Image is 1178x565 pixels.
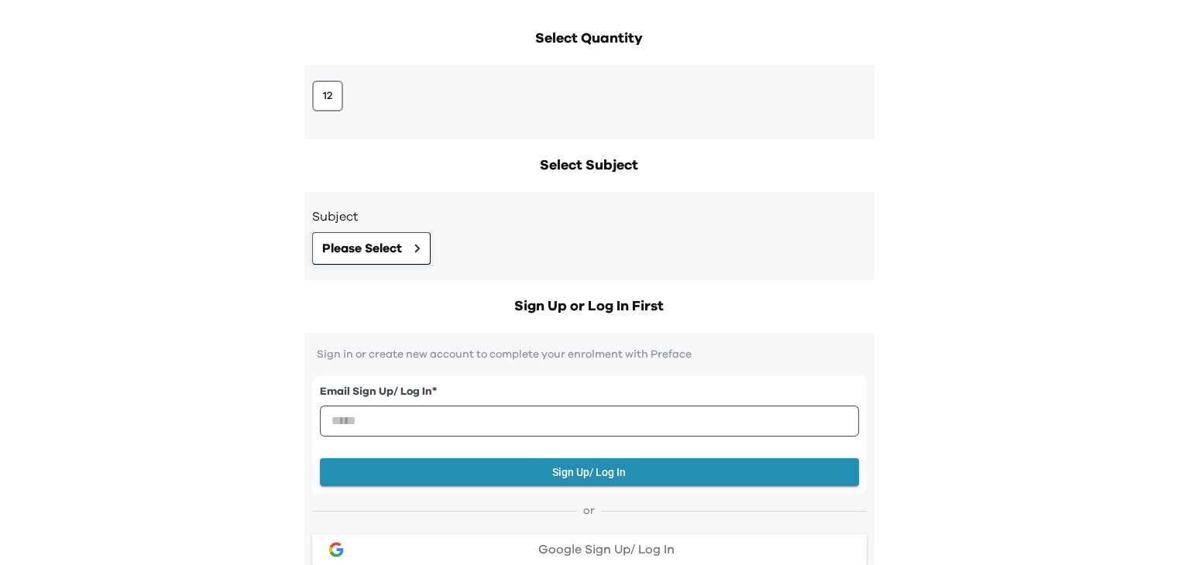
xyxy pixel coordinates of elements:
span: Please Select [322,239,402,258]
span: or [577,503,601,519]
span: Google Sign Up/ Log In [538,543,675,556]
button: Sign Up/ Log In [320,458,859,487]
p: Sign in or create new account to complete your enrolment with Preface [312,348,867,361]
h2: Select Quantity [304,28,874,50]
h3: Subject [312,207,867,226]
button: Please Select [312,232,431,265]
label: Email Sign Up/ Log In * [320,384,859,400]
button: google loginGoogle Sign Up/ Log In [312,534,867,565]
img: google login [327,540,345,559]
button: 12 [312,80,343,111]
h2: Sign Up or Log In First [304,296,874,317]
h2: Select Subject [304,155,874,176]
